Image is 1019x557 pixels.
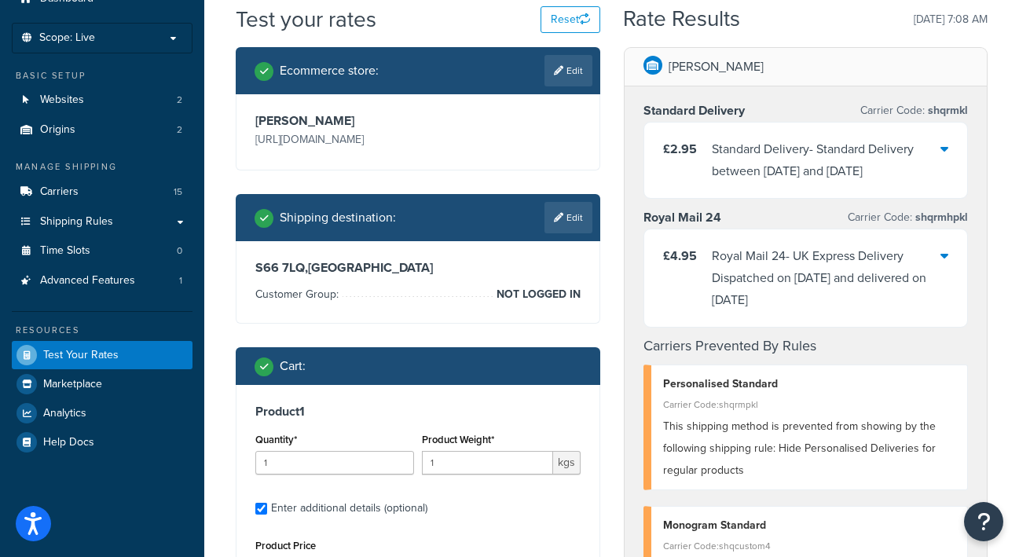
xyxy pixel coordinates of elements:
[12,428,192,456] a: Help Docs
[40,123,75,137] span: Origins
[663,247,697,265] span: £4.95
[255,451,414,475] input: 0.0
[39,31,95,45] span: Scope: Live
[493,285,581,304] span: NOT LOGGED IN
[12,207,192,236] a: Shipping Rules
[541,6,600,33] button: Reset
[12,115,192,145] a: Origins2
[663,535,956,557] div: Carrier Code: shqcustom4
[280,359,306,373] h2: Cart :
[12,86,192,115] a: Websites2
[255,404,581,420] h3: Product 1
[544,202,592,233] a: Edit
[43,407,86,420] span: Analytics
[255,260,581,276] h3: S66 7LQ , [GEOGRAPHIC_DATA]
[669,56,764,78] p: [PERSON_NAME]
[912,209,968,225] span: shqrmhpkl
[422,451,553,475] input: 0.00
[40,93,84,107] span: Websites
[12,178,192,207] a: Carriers15
[643,103,745,119] h3: Standard Delivery
[43,378,102,391] span: Marketplace
[12,324,192,337] div: Resources
[12,178,192,207] li: Carriers
[40,274,135,288] span: Advanced Features
[848,207,968,229] p: Carrier Code:
[663,418,936,478] span: This shipping method is prevented from showing by the following shipping rule: Hide Personalised ...
[643,210,721,225] h3: Royal Mail 24
[712,138,941,182] div: Standard Delivery - Standard Delivery between [DATE] and [DATE]
[925,102,968,119] span: shqrmkl
[663,515,956,537] div: Monogram Standard
[663,394,956,416] div: Carrier Code: shqrmpkl
[712,245,941,311] div: Royal Mail 24 - UK Express Delivery Dispatched on [DATE] and delivered on [DATE]
[236,4,376,35] h1: Test your rates
[271,497,427,519] div: Enter additional details (optional)
[663,140,697,158] span: £2.95
[40,244,90,258] span: Time Slots
[12,399,192,427] a: Analytics
[255,286,343,302] span: Customer Group:
[12,115,192,145] li: Origins
[12,341,192,369] a: Test Your Rates
[12,266,192,295] a: Advanced Features1
[663,373,956,395] div: Personalised Standard
[914,9,988,31] p: [DATE] 7:08 AM
[255,503,267,515] input: Enter additional details (optional)
[623,7,740,31] h2: Rate Results
[43,436,94,449] span: Help Docs
[43,349,119,362] span: Test Your Rates
[280,64,379,78] h2: Ecommerce store :
[860,100,968,122] p: Carrier Code:
[177,123,182,137] span: 2
[40,185,79,199] span: Carriers
[174,185,182,199] span: 15
[12,160,192,174] div: Manage Shipping
[255,129,414,151] p: [URL][DOMAIN_NAME]
[544,55,592,86] a: Edit
[255,434,297,445] label: Quantity*
[643,335,969,357] h4: Carriers Prevented By Rules
[12,236,192,266] a: Time Slots0
[177,93,182,107] span: 2
[179,274,182,288] span: 1
[280,211,396,225] h2: Shipping destination :
[422,434,494,445] label: Product Weight*
[12,370,192,398] a: Marketplace
[964,502,1003,541] button: Open Resource Center
[12,86,192,115] li: Websites
[12,266,192,295] li: Advanced Features
[553,451,581,475] span: kgs
[255,113,414,129] h3: [PERSON_NAME]
[255,540,316,552] label: Product Price
[12,69,192,82] div: Basic Setup
[12,236,192,266] li: Time Slots
[40,215,113,229] span: Shipping Rules
[177,244,182,258] span: 0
